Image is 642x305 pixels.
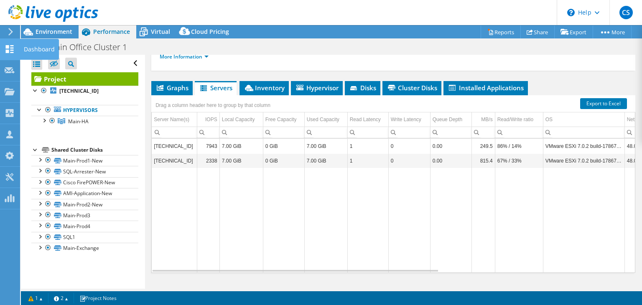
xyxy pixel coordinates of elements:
td: Column IOPS, Filter cell [197,127,219,138]
a: Reports [481,25,521,38]
div: Dashboard [20,39,59,60]
a: Main-Exchange [31,243,138,254]
span: Hypervisor [295,84,339,92]
div: Free Capacity [265,114,297,125]
a: SQL1 [31,232,138,243]
a: Main-Prod4 [31,221,138,231]
td: Column Free Capacity, Value 0 GiB [263,139,304,153]
a: Hypervisors [31,105,138,116]
td: Column Used Capacity, Value 7.00 GiB [304,153,347,168]
div: Drag a column header here to group by that column [153,99,273,111]
a: Export [554,25,593,38]
td: Column OS, Value VMware ESXi 7.0.2 build-17867351 [543,139,624,153]
td: Column Queue Depth, Filter cell [430,127,471,138]
td: Column OS, Filter cell [543,127,624,138]
div: Used Capacity [307,114,339,125]
span: Cluster Disks [387,84,437,92]
span: Inventory [244,84,285,92]
td: Column MB/s, Value 249.5 [471,139,495,153]
svg: \n [567,9,575,16]
td: Used Capacity Column [304,112,347,127]
a: AMI-Application-New [31,188,138,199]
td: Column Queue Depth, Value 0.00 [430,153,471,168]
div: IOPS [205,114,217,125]
span: Performance [93,28,130,36]
span: Graphs [155,84,189,92]
td: Column MB/s, Filter cell [471,127,495,138]
td: Column Local Capacity, Filter cell [219,127,263,138]
span: Virtual [151,28,170,36]
td: IOPS Column [197,112,219,127]
a: Project Notes [74,293,122,303]
td: Read/Write ratio Column [495,112,543,127]
span: CS [619,6,633,19]
td: OS Column [543,112,624,127]
div: Data grid [151,95,635,273]
td: Column IOPS, Value 2338 [197,153,219,168]
td: Column Server Name(s), Filter cell [152,127,197,138]
div: Read Latency [350,114,381,125]
div: Shared Cluster Disks [51,145,138,155]
td: Server Name(s) Column [152,112,197,127]
a: More Information [160,53,209,60]
a: Export to Excel [580,98,627,109]
td: Column Read Latency, Value 1 [347,153,388,168]
span: Disks [349,84,376,92]
a: [TECHNICAL_ID] [31,86,138,97]
td: Read Latency Column [347,112,388,127]
td: Column Read/Write ratio, Filter cell [495,127,543,138]
td: Write Latency Column [388,112,430,127]
div: OS [545,114,553,125]
a: 2 [48,293,74,303]
a: Main-Prod2-New [31,199,138,210]
td: Column Local Capacity, Value 7.00 GiB [219,139,263,153]
span: Servers [199,84,232,92]
td: Column Read/Write ratio, Value 67% / 33% [495,153,543,168]
td: Column Read/Write ratio, Value 86% / 14% [495,139,543,153]
div: Local Capacity [222,114,255,125]
td: Column Used Capacity, Value 7.00 GiB [304,139,347,153]
td: Column Write Latency, Value 0 [388,153,430,168]
td: Column Free Capacity, Value 0 GiB [263,153,304,168]
h1: HEC Main Office Cluster 1 [27,43,140,52]
div: Write Latency [391,114,421,125]
td: Column Read Latency, Value 1 [347,139,388,153]
td: Queue Depth Column [430,112,471,127]
a: 1 [23,293,48,303]
a: Cisco FirePOWER-New [31,177,138,188]
td: Column IOPS, Value 7943 [197,139,219,153]
span: Main-HA [68,118,89,125]
td: Free Capacity Column [263,112,304,127]
td: Column Free Capacity, Filter cell [263,127,304,138]
a: Main-Prod3 [31,210,138,221]
div: Queue Depth [433,114,462,125]
td: Column Write Latency, Value 0 [388,139,430,153]
td: Column Used Capacity, Filter cell [304,127,347,138]
td: Local Capacity Column [219,112,263,127]
a: SQL-Arrester-New [31,166,138,177]
td: Column OS, Value VMware ESXi 7.0.2 build-17867351 [543,153,624,168]
td: Column Read Latency, Filter cell [347,127,388,138]
span: Installed Applications [448,84,524,92]
b: [TECHNICAL_ID] [59,87,99,94]
a: Project [31,72,138,86]
a: Share [520,25,555,38]
td: MB/s Column [471,112,495,127]
td: Column Queue Depth, Value 0.00 [430,139,471,153]
span: Cloud Pricing [191,28,229,36]
td: Column Write Latency, Filter cell [388,127,430,138]
div: MB/s [481,114,492,125]
a: Main-Prod1-New [31,155,138,166]
span: Environment [36,28,72,36]
td: Column Local Capacity, Value 7.00 GiB [219,153,263,168]
div: Server Name(s) [154,114,189,125]
div: Read/Write ratio [497,114,533,125]
td: Column Server Name(s), Value 192.168.78.30 [152,139,197,153]
a: Main-HA [31,116,138,127]
td: Column Server Name(s), Value 192.168.78.40 [152,153,197,168]
a: More [593,25,632,38]
td: Column MB/s, Value 815.4 [471,153,495,168]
